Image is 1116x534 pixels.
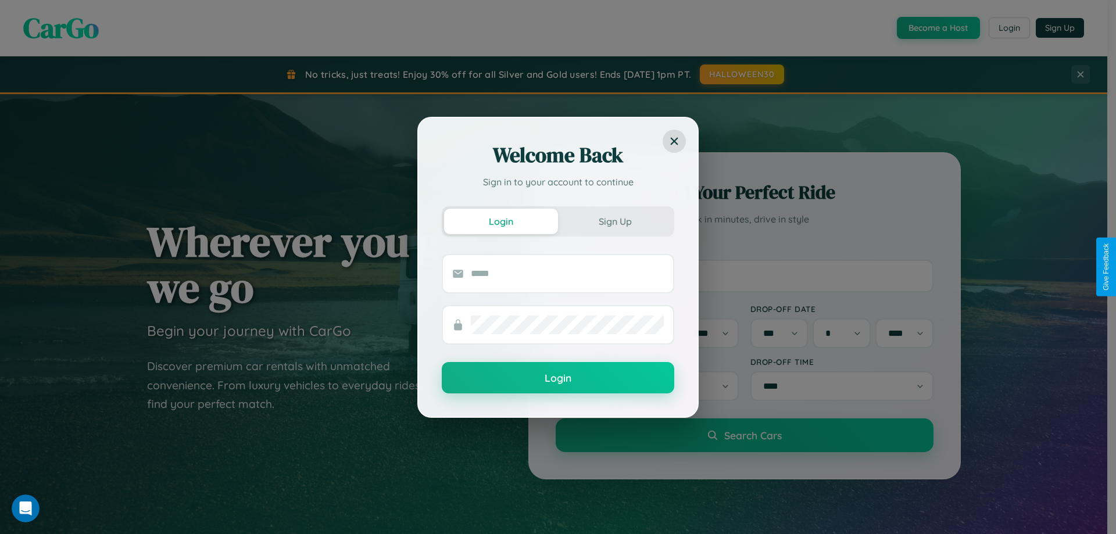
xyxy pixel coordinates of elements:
[442,175,674,189] p: Sign in to your account to continue
[442,141,674,169] h2: Welcome Back
[444,209,558,234] button: Login
[12,494,40,522] iframe: Intercom live chat
[442,362,674,393] button: Login
[558,209,672,234] button: Sign Up
[1102,243,1110,291] div: Give Feedback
